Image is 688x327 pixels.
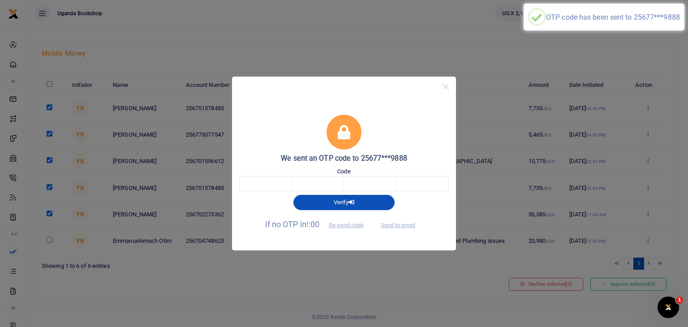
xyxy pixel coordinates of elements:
[658,297,679,318] iframe: Intercom live chat
[293,195,395,210] button: Verify
[676,297,683,304] span: 1
[239,154,449,163] h5: We sent an OTP code to 25677***9888
[546,13,680,22] div: OTP code has been sent to 25677***9888
[337,167,350,176] label: Code
[265,219,372,229] span: If no OTP in
[439,80,452,93] button: Close
[306,219,319,229] span: !:00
